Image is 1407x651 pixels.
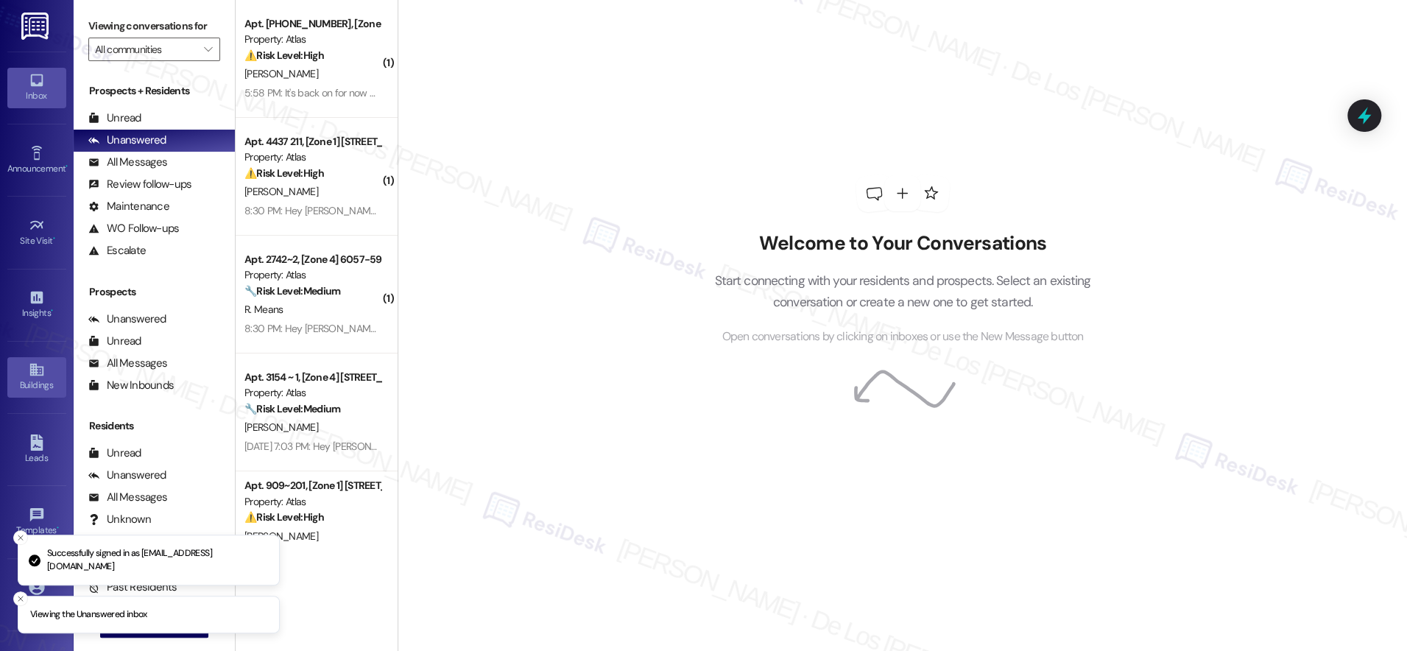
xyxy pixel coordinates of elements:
span: • [66,161,68,172]
div: Property: Atlas [244,32,381,47]
div: Unanswered [88,312,166,327]
div: Prospects + Residents [74,83,235,99]
strong: ⚠️ Risk Level: High [244,510,324,524]
button: Close toast [13,530,28,545]
div: Property: Atlas [244,149,381,165]
input: All communities [95,38,197,61]
div: Unanswered [88,468,166,483]
div: Unread [88,446,141,461]
div: Property: Atlas [244,267,381,283]
h2: Welcome to Your Conversations [692,232,1113,256]
p: Start connecting with your residents and prospects. Select an existing conversation or create a n... [692,270,1113,312]
div: 5:58 PM: It's back on for now and no to both of your guestions [244,86,509,99]
span: [PERSON_NAME] [244,185,318,198]
div: 8:30 PM: Hey [PERSON_NAME], we appreciate your text! We'll be back at 11AM to help you out. If th... [244,322,867,335]
div: Property: Atlas [244,385,381,401]
img: ResiDesk Logo [21,13,52,40]
div: Property: Atlas [244,494,381,510]
a: Inbox [7,68,66,108]
div: Apt. 4437 211, [Zone 1] [STREET_ADDRESS] [244,134,381,149]
div: Prospects [74,284,235,300]
div: New Inbounds [88,378,174,393]
div: All Messages [88,490,167,505]
div: 8:30 PM: Hey [PERSON_NAME], we appreciate your text! We'll be back at 11AM to help you out. If th... [244,204,867,217]
a: Site Visit • [7,213,66,253]
span: R. Means [244,303,283,316]
div: Maintenance [88,199,169,214]
i:  [204,43,212,55]
div: WO Follow-ups [88,221,179,236]
div: All Messages [88,356,167,371]
div: Unknown [88,512,151,527]
div: Unanswered [88,133,166,148]
div: [DATE] 7:03 PM: Hey [PERSON_NAME], we appreciate your text! We'll be back at 11AM to help you out... [244,440,895,453]
a: Templates • [7,502,66,542]
p: Successfully signed in as [EMAIL_ADDRESS][DOMAIN_NAME] [47,547,267,573]
a: Leads [7,430,66,470]
span: [PERSON_NAME] [244,420,318,434]
p: Viewing the Unanswered inbox [30,608,147,622]
button: Close toast [13,591,28,606]
a: Insights • [7,285,66,325]
div: Unread [88,334,141,349]
div: Review follow-ups [88,177,191,192]
strong: 🔧 Risk Level: Medium [244,284,340,298]
span: • [53,233,55,244]
div: Apt. 909~201, [Zone 1] [STREET_ADDRESS][PERSON_NAME] [244,478,381,493]
span: [PERSON_NAME] [244,67,318,80]
strong: ⚠️ Risk Level: High [244,49,324,62]
label: Viewing conversations for [88,15,220,38]
span: [PERSON_NAME] [244,529,318,543]
a: Buildings [7,357,66,397]
strong: 🔧 Risk Level: Medium [244,402,340,415]
span: • [57,523,59,533]
span: Open conversations by clicking on inboxes or use the New Message button [722,328,1083,346]
div: Escalate [88,243,146,258]
div: Apt. 2742~2, [Zone 4] 6057-59 S. [US_STATE] [244,252,381,267]
div: Apt. 3154 ~ 1, [Zone 4] [STREET_ADDRESS] [244,370,381,385]
div: Apt. [PHONE_NUMBER], [Zone 3] [STREET_ADDRESS] [244,16,381,32]
div: Residents [74,418,235,434]
a: Account [7,574,66,614]
span: • [51,306,53,316]
div: Unread [88,110,141,126]
div: All Messages [88,155,167,170]
strong: ⚠️ Risk Level: High [244,166,324,180]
